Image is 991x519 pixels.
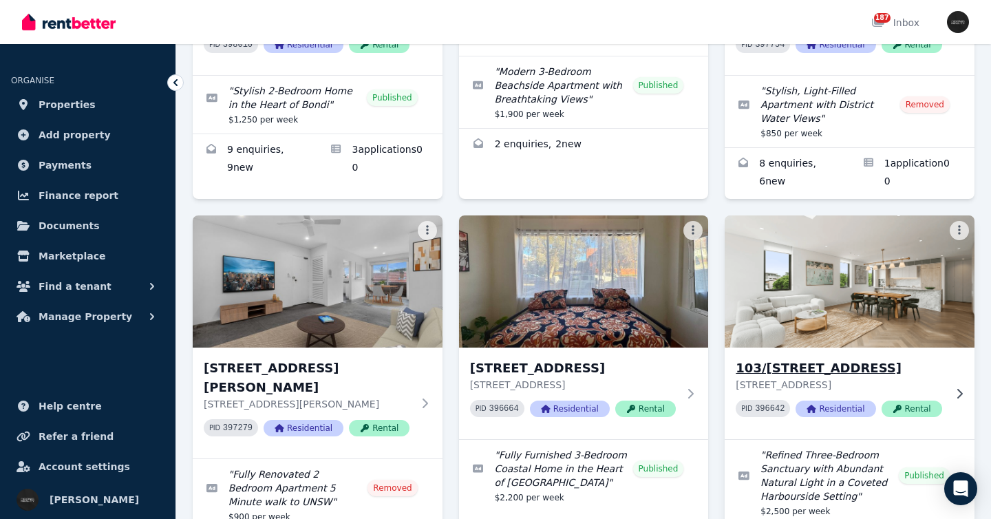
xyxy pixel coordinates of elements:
[39,127,111,143] span: Add property
[882,401,942,417] span: Rental
[193,215,443,348] img: 13/51 Meeks St, Kingsford
[264,36,343,53] span: Residential
[741,41,752,48] small: PID
[459,440,709,511] a: Edit listing: Fully Furnished 3-Bedroom Coastal Home in the Heart of North Bondi
[50,491,139,508] span: [PERSON_NAME]
[736,359,944,378] h3: 103/[STREET_ADDRESS]
[39,308,132,325] span: Manage Property
[459,215,709,348] img: 69 Oakley Rd, North Bondi
[530,401,610,417] span: Residential
[725,215,974,439] a: 103/66-68 Wilberforce Ave, Rose Bay103/[STREET_ADDRESS][STREET_ADDRESS]PID 396642ResidentialRental
[193,215,443,458] a: 13/51 Meeks St, Kingsford[STREET_ADDRESS][PERSON_NAME][STREET_ADDRESS][PERSON_NAME]PID 397279Resi...
[209,424,220,432] small: PID
[223,40,253,50] code: 398010
[725,148,849,199] a: Enquiries for 610/26-32 Marsh St, Wolli Creek
[11,76,54,85] span: ORGANISE
[459,56,709,128] a: Edit listing: Modern 3-Bedroom Beachside Apartment with Breathtaking Views
[193,134,317,185] a: Enquiries for 12 Griffith Ave, North Bondi
[683,221,703,240] button: More options
[796,36,875,53] span: Residential
[950,221,969,240] button: More options
[39,218,100,234] span: Documents
[459,129,709,162] a: Enquiries for 1/2 Severn St, Maroubra
[741,405,752,412] small: PID
[459,215,709,439] a: 69 Oakley Rd, North Bondi[STREET_ADDRESS][STREET_ADDRESS]PID 396664ResidentialRental
[755,40,785,50] code: 397754
[11,453,164,480] a: Account settings
[11,303,164,330] button: Manage Property
[418,221,437,240] button: More options
[264,420,343,436] span: Residential
[317,134,442,185] a: Applications for 12 Griffith Ave, North Bondi
[39,157,92,173] span: Payments
[736,378,944,392] p: [STREET_ADDRESS]
[39,96,96,113] span: Properties
[874,13,891,23] span: 187
[11,91,164,118] a: Properties
[204,359,412,397] h3: [STREET_ADDRESS][PERSON_NAME]
[39,398,102,414] span: Help centre
[755,404,785,414] code: 396642
[223,423,253,433] code: 397279
[796,401,875,417] span: Residential
[944,472,977,505] div: Open Intercom Messenger
[11,212,164,240] a: Documents
[882,36,942,53] span: Rental
[11,121,164,149] a: Add property
[947,11,969,33] img: Tim Troy
[204,397,412,411] p: [STREET_ADDRESS][PERSON_NAME]
[718,212,981,351] img: 103/66-68 Wilberforce Ave, Rose Bay
[476,405,487,412] small: PID
[11,151,164,179] a: Payments
[850,148,974,199] a: Applications for 610/26-32 Marsh St, Wolli Creek
[39,278,111,295] span: Find a tenant
[349,420,409,436] span: Rental
[725,76,974,147] a: Edit listing: Stylish, Light-Filled Apartment with District Water Views
[615,401,676,417] span: Rental
[209,41,220,48] small: PID
[11,182,164,209] a: Finance report
[39,458,130,475] span: Account settings
[470,359,679,378] h3: [STREET_ADDRESS]
[11,423,164,450] a: Refer a friend
[11,242,164,270] a: Marketplace
[22,12,116,32] img: RentBetter
[193,76,443,134] a: Edit listing: Stylish 2-Bedroom Home in the Heart of Bondi
[871,16,919,30] div: Inbox
[17,489,39,511] img: Tim Troy
[11,392,164,420] a: Help centre
[489,404,519,414] code: 396664
[349,36,409,53] span: Rental
[39,428,114,445] span: Refer a friend
[11,273,164,300] button: Find a tenant
[39,187,118,204] span: Finance report
[470,378,679,392] p: [STREET_ADDRESS]
[39,248,105,264] span: Marketplace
